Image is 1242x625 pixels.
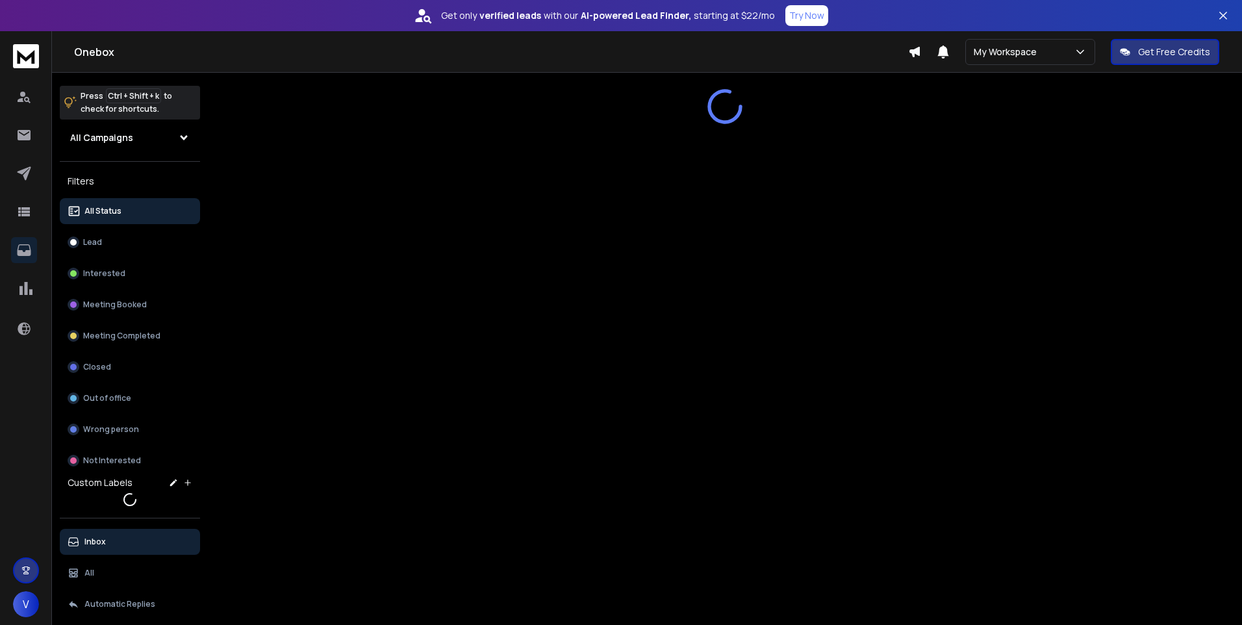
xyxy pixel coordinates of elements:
[60,261,200,287] button: Interested
[60,125,200,151] button: All Campaigns
[84,537,106,547] p: Inbox
[60,292,200,318] button: Meeting Booked
[60,172,200,190] h3: Filters
[60,385,200,411] button: Out of office
[106,88,161,103] span: Ctrl + Shift + k
[83,300,147,310] p: Meeting Booked
[60,448,200,474] button: Not Interested
[60,560,200,586] button: All
[60,529,200,555] button: Inbox
[581,9,691,22] strong: AI-powered Lead Finder,
[789,9,824,22] p: Try Now
[60,354,200,380] button: Closed
[83,393,131,403] p: Out of office
[83,268,125,279] p: Interested
[13,591,39,617] button: V
[1111,39,1219,65] button: Get Free Credits
[84,599,155,609] p: Automatic Replies
[60,591,200,617] button: Automatic Replies
[60,416,200,442] button: Wrong person
[785,5,828,26] button: Try Now
[84,568,94,578] p: All
[83,424,139,435] p: Wrong person
[81,90,172,116] p: Press to check for shortcuts.
[68,476,133,489] h3: Custom Labels
[83,237,102,248] p: Lead
[60,323,200,349] button: Meeting Completed
[13,44,39,68] img: logo
[74,44,908,60] h1: Onebox
[60,198,200,224] button: All Status
[84,206,121,216] p: All Status
[70,131,133,144] h1: All Campaigns
[83,331,160,341] p: Meeting Completed
[974,45,1042,58] p: My Workspace
[60,229,200,255] button: Lead
[1138,45,1210,58] p: Get Free Credits
[441,9,775,22] p: Get only with our starting at $22/mo
[83,455,141,466] p: Not Interested
[479,9,541,22] strong: verified leads
[83,362,111,372] p: Closed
